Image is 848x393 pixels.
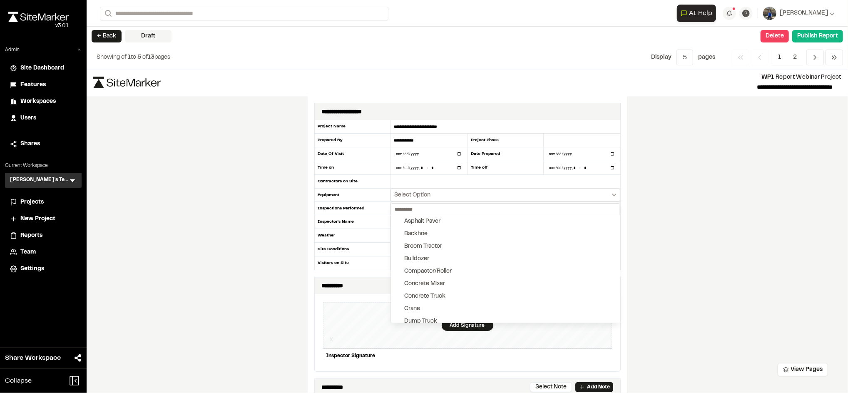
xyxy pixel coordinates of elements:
button: Crane [391,303,619,315]
button: Concrete Mixer [391,278,619,290]
div: Backhoe [404,229,428,239]
div: Crane [404,304,420,313]
button: Backhoe [391,228,619,240]
div: Concrete Truck [404,292,445,301]
button: Concrete Truck [391,290,619,303]
button: Broom Tractor [391,240,619,253]
button: Compactor/Roller [391,265,619,278]
button: Dump Truck [391,315,619,328]
button: Asphalt Paver [391,215,619,228]
div: Concrete Mixer [404,279,445,289]
div: Dump Truck [404,317,437,326]
div: Broom Tractor [404,242,442,251]
button: Bulldozer [391,253,619,265]
div: Bulldozer [404,254,429,264]
div: Asphalt Paver [404,217,440,226]
div: Compactor/Roller [404,267,452,276]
